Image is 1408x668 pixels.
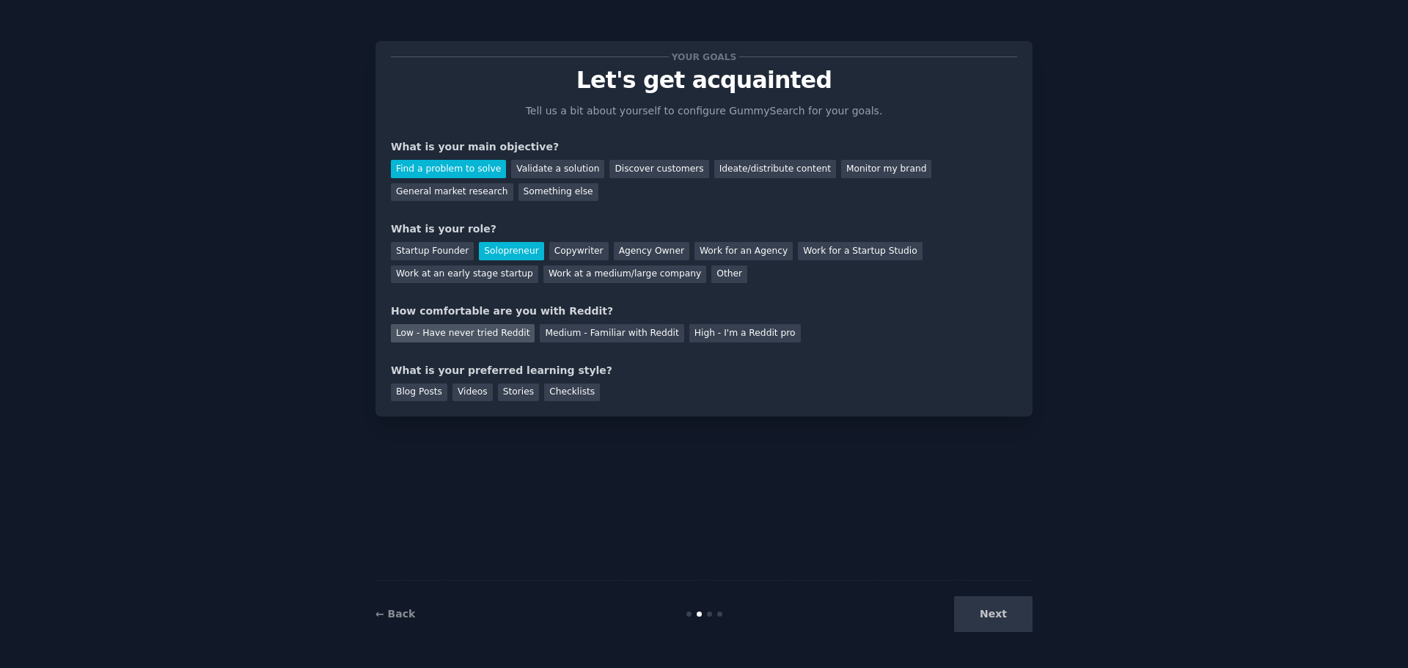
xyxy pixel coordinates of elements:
[544,383,600,402] div: Checklists
[614,242,689,260] div: Agency Owner
[540,324,683,342] div: Medium - Familiar with Reddit
[391,67,1017,93] p: Let's get acquainted
[511,160,604,178] div: Validate a solution
[711,265,747,284] div: Other
[391,221,1017,237] div: What is your role?
[391,363,1017,378] div: What is your preferred learning style?
[391,160,506,178] div: Find a problem to solve
[609,160,708,178] div: Discover customers
[694,242,793,260] div: Work for an Agency
[689,324,801,342] div: High - I'm a Reddit pro
[391,324,535,342] div: Low - Have never tried Reddit
[391,242,474,260] div: Startup Founder
[375,608,415,620] a: ← Back
[549,242,609,260] div: Copywriter
[841,160,931,178] div: Monitor my brand
[391,183,513,202] div: General market research
[669,49,739,65] span: Your goals
[391,304,1017,319] div: How comfortable are you with Reddit?
[391,383,447,402] div: Blog Posts
[518,183,598,202] div: Something else
[391,139,1017,155] div: What is your main objective?
[452,383,493,402] div: Videos
[498,383,539,402] div: Stories
[391,265,538,284] div: Work at an early stage startup
[714,160,836,178] div: Ideate/distribute content
[479,242,543,260] div: Solopreneur
[543,265,706,284] div: Work at a medium/large company
[798,242,922,260] div: Work for a Startup Studio
[519,103,889,119] p: Tell us a bit about yourself to configure GummySearch for your goals.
